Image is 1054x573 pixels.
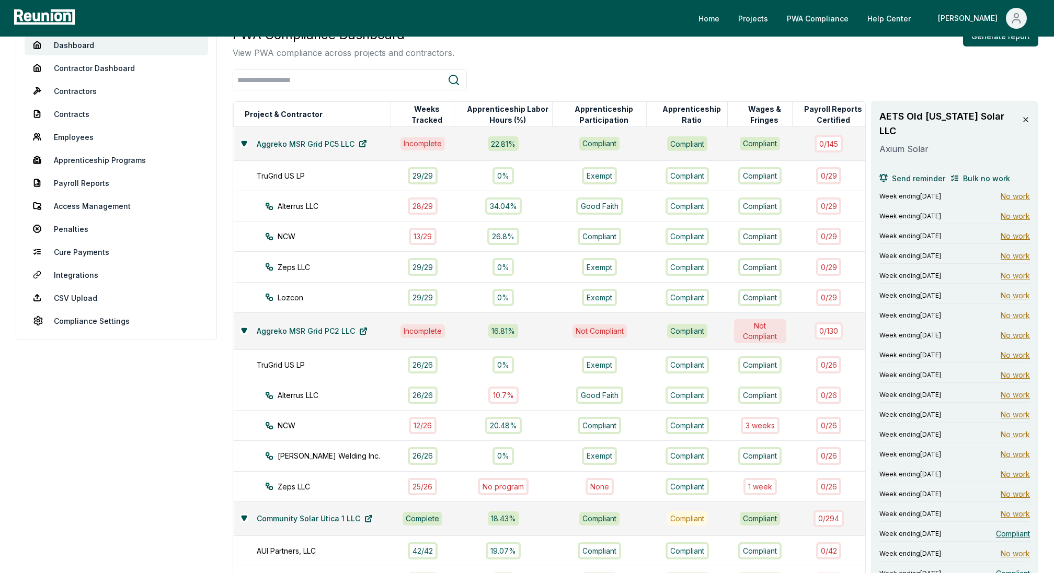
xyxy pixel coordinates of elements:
[488,511,519,525] div: 18.43 %
[485,417,522,434] div: 20.48%
[1001,191,1030,202] span: No work
[656,104,728,125] button: Apprenticeship Ratio
[996,528,1030,539] span: Compliant
[25,218,208,239] a: Penalties
[879,311,941,320] span: Week ending [DATE]
[1001,230,1030,241] span: No work
[738,289,782,306] div: Compliant
[478,478,529,495] div: No program
[879,530,941,538] span: Week ending [DATE]
[400,137,445,150] div: Incomplete
[1001,469,1030,480] span: No work
[816,542,842,559] div: 0 / 42
[816,197,842,215] div: 0 / 29
[879,549,941,558] span: Week ending [DATE]
[778,8,857,29] a: PWA Compliance
[879,109,1022,138] h3: AETS Old [US_STATE] Solar LLC
[25,103,208,124] a: Contracts
[408,447,438,464] div: 26 / 26
[1001,290,1030,301] span: No work
[738,542,782,559] div: Compliant
[576,197,623,215] div: Good Faith
[879,351,941,359] span: Week ending [DATE]
[667,511,707,525] div: Compliant
[579,512,620,525] div: Compliant
[666,478,709,495] div: Compliant
[879,430,941,439] span: Week ending [DATE]
[879,272,941,280] span: Week ending [DATE]
[25,241,208,262] a: Cure Payments
[879,411,941,419] span: Week ending [DATE]
[1001,270,1030,281] span: No work
[816,447,842,464] div: 0 / 26
[265,420,410,431] div: NCW
[816,387,842,404] div: 0 / 26
[815,135,843,152] div: 0 / 145
[582,356,617,373] div: Exempt
[930,8,1035,29] button: [PERSON_NAME]
[740,512,780,525] div: Compliant
[666,228,709,245] div: Compliant
[409,228,437,245] div: 13 / 29
[408,197,438,215] div: 28 / 29
[859,8,919,29] a: Help Center
[576,387,623,404] div: Good Faith
[666,356,709,373] div: Compliant
[738,197,782,215] div: Compliant
[815,322,843,340] div: 0 / 130
[25,80,208,101] a: Contractors
[738,228,782,245] div: Compliant
[578,417,621,434] div: Compliant
[1001,508,1030,519] span: No work
[666,387,709,404] div: Compliant
[578,542,621,559] div: Compliant
[730,8,776,29] a: Projects
[879,192,941,201] span: Week ending [DATE]
[667,136,707,150] div: Compliant
[879,391,941,399] span: Week ending [DATE]
[408,542,438,559] div: 42 / 42
[690,8,728,29] a: Home
[879,371,941,379] span: Week ending [DATE]
[1001,548,1030,559] span: No work
[492,167,514,184] div: 0%
[738,356,782,373] div: Compliant
[25,310,208,331] a: Compliance Settings
[408,478,437,495] div: 25 / 26
[463,104,552,125] button: Apprenticeship Labor Hours (%)
[582,289,617,306] div: Exempt
[572,324,627,338] div: Not Compliant
[667,324,707,338] div: Compliant
[403,512,442,525] div: Complete
[879,212,941,220] span: Week ending [DATE]
[666,542,709,559] div: Compliant
[25,149,208,170] a: Apprenticeship Programs
[488,387,519,404] div: 10.7%
[816,167,842,184] div: 0 / 29
[801,104,865,125] button: Payroll Reports Certified
[892,173,945,184] span: Send reminder
[666,417,709,434] div: Compliant
[488,324,518,338] div: 16.81 %
[265,481,410,492] div: Zeps LLC
[408,289,438,306] div: 29 / 29
[578,228,621,245] div: Compliant
[25,57,208,78] a: Contractor Dashboard
[741,417,780,434] div: 3 week s
[25,195,208,216] a: Access Management
[485,197,522,215] div: 34.04%
[879,450,941,459] span: Week ending [DATE]
[737,104,792,125] button: Wages & Fringes
[938,8,1002,29] div: [PERSON_NAME]
[963,173,1010,184] span: Bulk no work
[1001,330,1030,341] span: No work
[1001,349,1030,360] span: No work
[690,8,1044,29] nav: Main
[879,143,1022,155] p: Axium Solar
[586,478,614,495] div: None
[257,170,402,181] div: TruGrid US LP
[879,291,941,300] span: Week ending [DATE]
[1001,369,1030,380] span: No work
[1001,310,1030,321] span: No work
[734,319,786,343] div: Not Compliant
